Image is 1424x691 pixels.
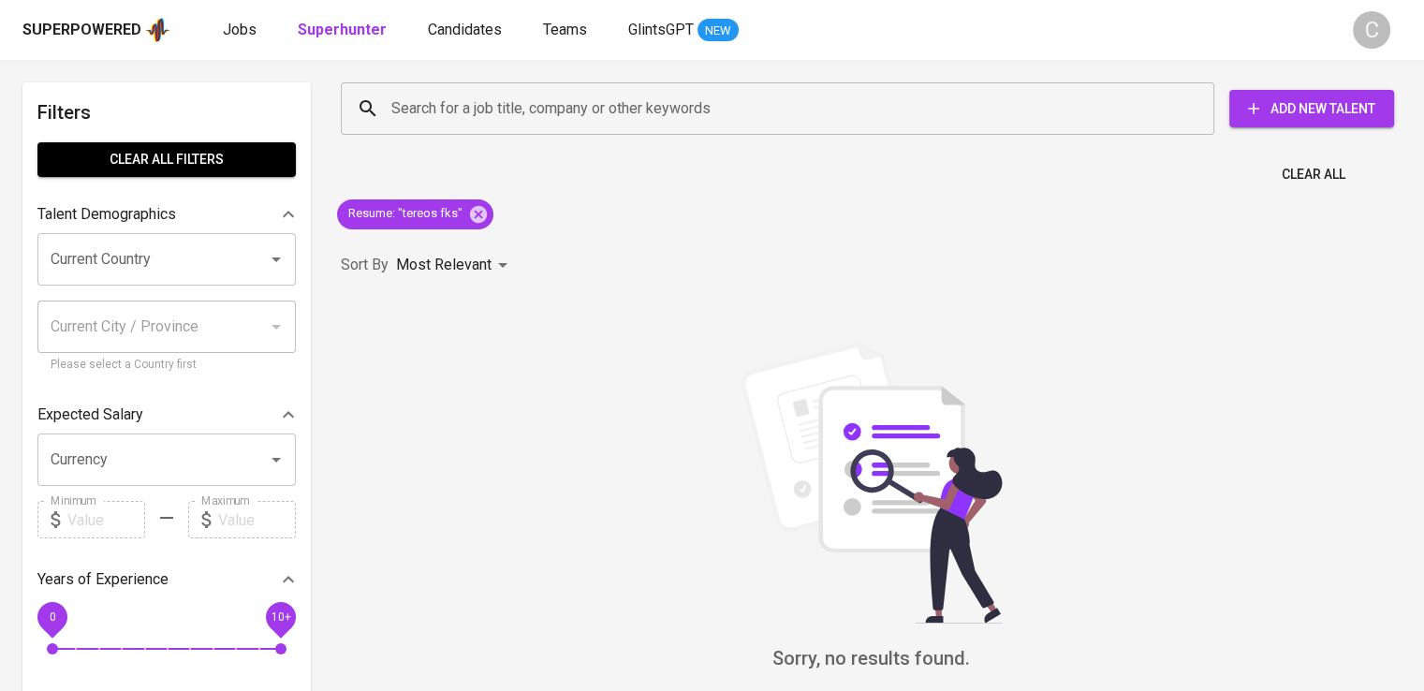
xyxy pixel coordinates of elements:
[543,19,591,42] a: Teams
[22,16,170,44] a: Superpoweredapp logo
[1282,163,1345,186] span: Clear All
[1274,157,1353,192] button: Clear All
[37,396,296,434] div: Expected Salary
[51,356,283,375] p: Please select a Country first
[731,343,1012,624] img: file_searching.svg
[337,205,474,223] span: Resume : "tereos fks"
[263,447,289,473] button: Open
[218,501,296,538] input: Value
[271,610,290,624] span: 10+
[37,203,176,226] p: Talent Demographics
[396,248,514,283] div: Most Relevant
[223,21,257,38] span: Jobs
[428,19,506,42] a: Candidates
[223,19,260,42] a: Jobs
[263,246,289,272] button: Open
[341,643,1402,673] h6: Sorry, no results found.
[1244,97,1379,121] span: Add New Talent
[428,21,502,38] span: Candidates
[145,16,170,44] img: app logo
[22,20,141,41] div: Superpowered
[628,21,694,38] span: GlintsGPT
[628,19,739,42] a: GlintsGPT NEW
[543,21,587,38] span: Teams
[1353,11,1390,49] div: C
[52,148,281,171] span: Clear All filters
[37,568,169,591] p: Years of Experience
[37,561,296,598] div: Years of Experience
[396,254,492,276] p: Most Relevant
[697,22,739,40] span: NEW
[37,142,296,177] button: Clear All filters
[298,21,387,38] b: Superhunter
[49,610,55,624] span: 0
[337,199,493,229] div: Resume: "tereos fks"
[37,404,143,426] p: Expected Salary
[37,97,296,127] h6: Filters
[1229,90,1394,127] button: Add New Talent
[37,196,296,233] div: Talent Demographics
[341,254,389,276] p: Sort By
[67,501,145,538] input: Value
[298,19,390,42] a: Superhunter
